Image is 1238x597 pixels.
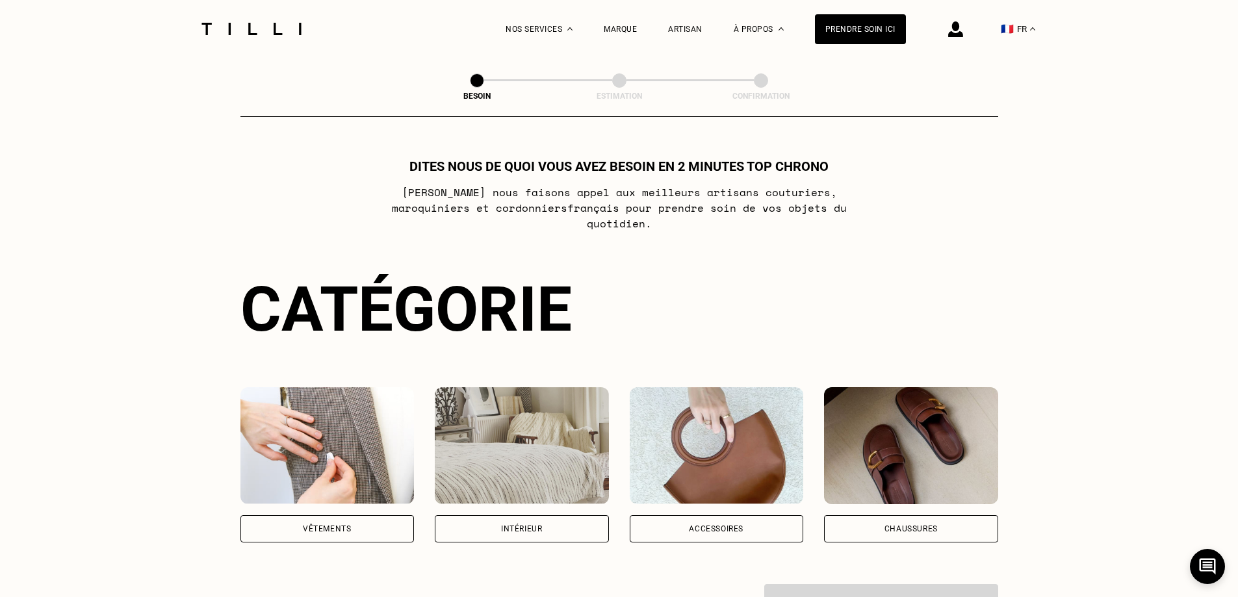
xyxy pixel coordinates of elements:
a: Artisan [668,25,703,34]
img: Intérieur [435,387,609,504]
img: Vêtements [240,387,415,504]
p: [PERSON_NAME] nous faisons appel aux meilleurs artisans couturiers , maroquiniers et cordonniers ... [361,184,877,231]
img: Menu déroulant [567,27,573,31]
div: Catégorie [240,273,998,346]
img: menu déroulant [1030,27,1035,31]
img: Logo du service de couturière Tilli [197,23,306,35]
div: Accessoires [689,525,743,533]
img: Accessoires [630,387,804,504]
div: Vêtements [303,525,351,533]
div: Chaussures [884,525,938,533]
div: Estimation [554,92,684,101]
div: Besoin [412,92,542,101]
img: Menu déroulant à propos [779,27,784,31]
img: icône connexion [948,21,963,37]
div: Confirmation [696,92,826,101]
img: Chaussures [824,387,998,504]
span: 🇫🇷 [1001,23,1014,35]
div: Intérieur [501,525,542,533]
a: Prendre soin ici [815,14,906,44]
a: Marque [604,25,637,34]
h1: Dites nous de quoi vous avez besoin en 2 minutes top chrono [409,159,829,174]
